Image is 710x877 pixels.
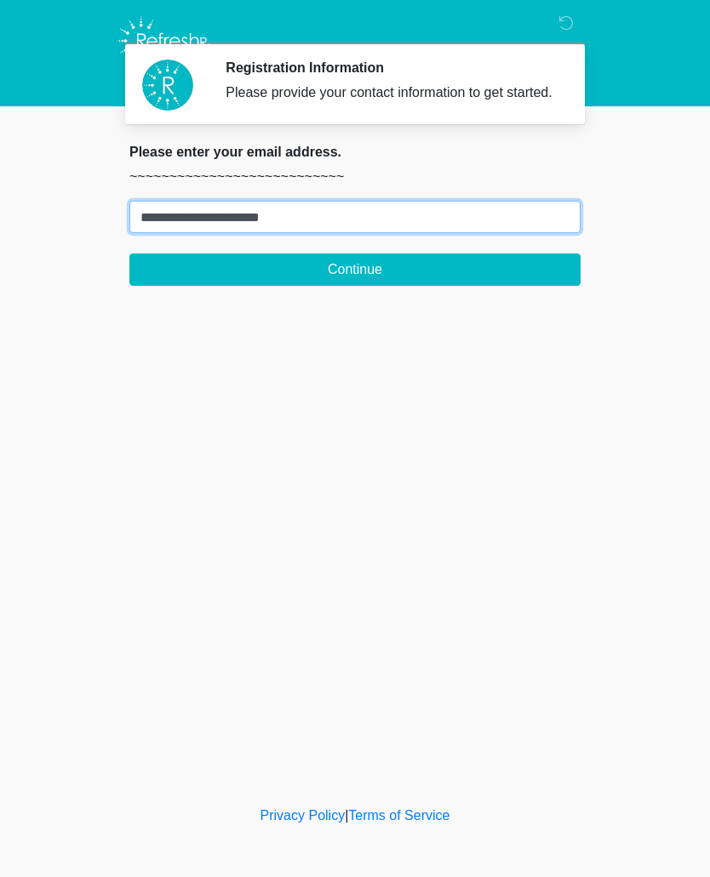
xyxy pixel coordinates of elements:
[112,13,215,69] img: Refresh RX Logo
[261,808,346,823] a: Privacy Policy
[129,144,581,160] h2: Please enter your email address.
[226,83,555,103] div: Please provide your contact information to get started.
[142,60,193,111] img: Agent Avatar
[348,808,449,823] a: Terms of Service
[129,167,581,187] p: ~~~~~~~~~~~~~~~~~~~~~~~~~~~
[345,808,348,823] a: |
[129,253,581,286] button: Continue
